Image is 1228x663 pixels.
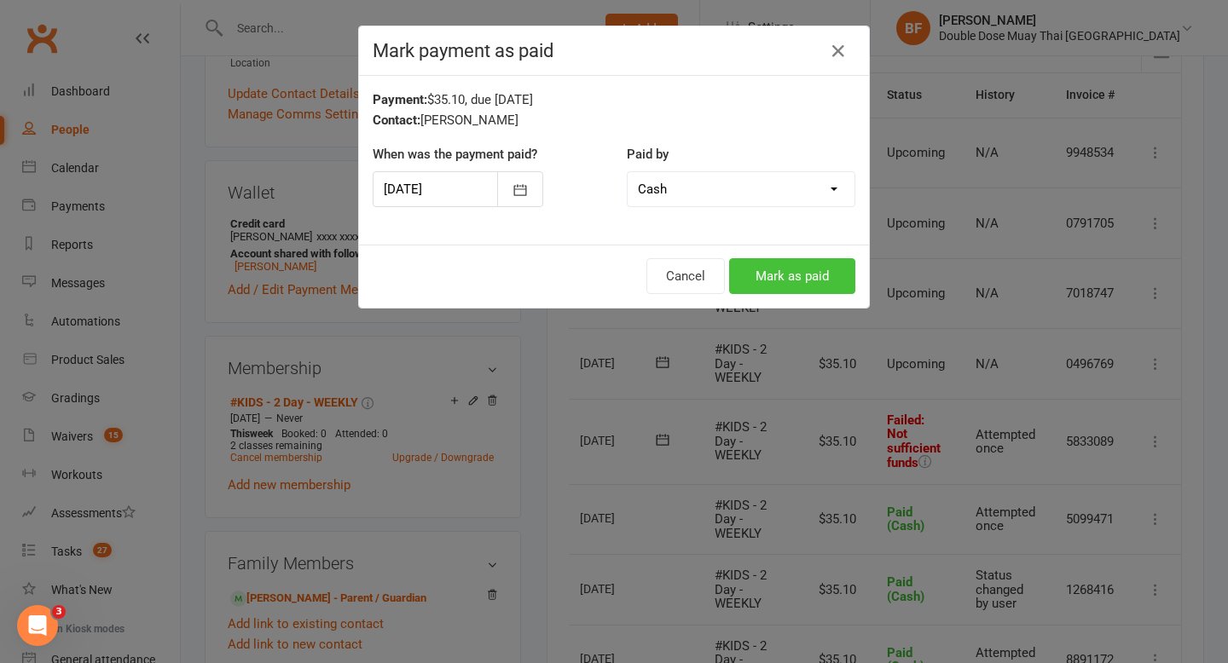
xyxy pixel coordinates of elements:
button: Cancel [646,258,725,294]
iframe: Intercom live chat [17,605,58,646]
h4: Mark payment as paid [373,40,855,61]
div: $35.10, due [DATE] [373,89,855,110]
button: Close [825,37,852,65]
strong: Payment: [373,92,427,107]
span: 3 [52,605,66,619]
strong: Contact: [373,112,420,128]
button: Mark as paid [729,258,855,294]
label: Paid by [627,144,669,164]
label: When was the payment paid? [373,144,537,164]
div: [PERSON_NAME] [373,110,855,130]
